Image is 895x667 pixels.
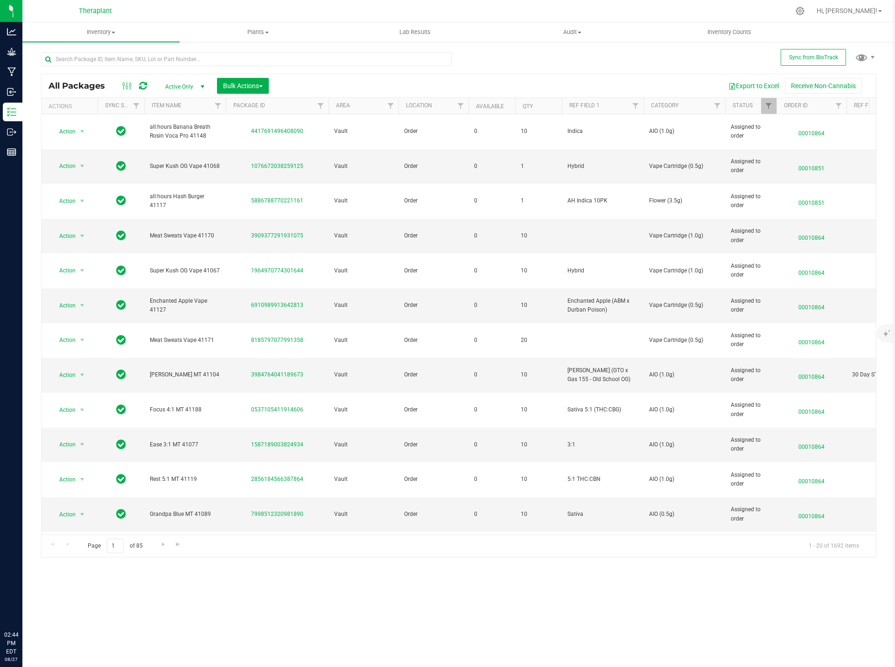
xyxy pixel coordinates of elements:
[77,403,88,417] span: select
[474,336,510,345] span: 0
[649,475,720,484] span: AIO (1.0g)
[251,302,303,308] a: 6910989913642813
[404,127,463,136] span: Order
[649,196,720,205] span: Flower (3.5g)
[116,333,126,347] span: In Sync
[404,301,463,310] span: Order
[51,333,76,347] span: Action
[51,508,76,521] span: Action
[251,441,303,448] a: 1587189003824934
[116,368,126,381] span: In Sync
[336,102,350,109] a: Area
[7,27,16,36] inline-svg: Analytics
[150,440,220,449] span: Ease 3:1 MT 41077
[334,405,393,414] span: Vault
[474,196,510,205] span: 0
[782,264,841,278] span: 00010864
[334,475,393,484] span: Vault
[116,264,126,277] span: In Sync
[4,631,18,656] p: 02:44 PM EDT
[785,78,862,94] button: Receive Non-Cannabis
[801,539,867,553] span: 1 - 20 of 1692 items
[334,336,393,345] span: Vault
[761,98,776,114] a: Filter
[521,196,556,205] span: 1
[107,539,124,553] input: 1
[567,196,638,205] span: AH Indica 10PK
[150,297,220,314] span: Enchanted Apple Vape 41127
[336,22,494,42] a: Lab Results
[521,162,556,171] span: 1
[116,507,126,521] span: In Sync
[251,511,303,517] a: 7998512320981890
[210,98,226,114] a: Filter
[731,262,771,279] span: Assigned to order
[77,299,88,312] span: select
[7,47,16,56] inline-svg: Grow
[383,98,399,114] a: Filter
[77,160,88,173] span: select
[474,266,510,275] span: 0
[171,539,185,551] a: Go to the last page
[521,405,556,414] span: 10
[22,28,180,36] span: Inventory
[251,406,303,413] a: 0537105411914606
[649,266,720,275] span: Vape Cartridge (1.0g)
[51,229,76,243] span: Action
[794,7,806,15] div: Manage settings
[251,267,303,274] a: 1964970774301644
[404,336,463,345] span: Order
[251,232,303,239] a: 3909377291931075
[782,472,841,486] span: 00010864
[150,266,220,275] span: Super Kush OG Vape 41067
[251,337,303,343] a: 8185797077991358
[79,7,112,15] span: Theraplant
[782,438,841,452] span: 00010864
[116,438,126,451] span: In Sync
[649,440,720,449] span: AIO (1.0g)
[77,333,88,347] span: select
[77,125,88,138] span: select
[233,102,265,109] a: Package ID
[453,98,468,114] a: Filter
[7,107,16,117] inline-svg: Inventory
[521,510,556,519] span: 10
[567,266,638,275] span: Hybrid
[523,103,533,110] a: Qty
[313,98,329,114] a: Filter
[731,505,771,523] span: Assigned to order
[782,194,841,208] span: 00010851
[116,194,126,207] span: In Sync
[80,539,150,553] span: Page of 85
[406,102,432,109] a: Location
[782,125,841,138] span: 00010864
[649,510,720,519] span: AIO (0.5g)
[782,368,841,382] span: 00010864
[41,52,452,66] input: Search Package ID, Item Name, SKU, Lot or Part Number...
[77,264,88,277] span: select
[731,401,771,418] span: Assigned to order
[521,440,556,449] span: 10
[387,28,443,36] span: Lab Results
[334,301,393,310] span: Vault
[521,370,556,379] span: 10
[651,102,678,109] a: Category
[731,192,771,210] span: Assigned to order
[404,370,463,379] span: Order
[474,440,510,449] span: 0
[129,98,144,114] a: Filter
[567,510,638,519] span: Sativa
[710,98,725,114] a: Filter
[116,403,126,416] span: In Sync
[650,22,808,42] a: Inventory Counts
[567,475,638,484] span: 5:1 THC:CBN
[649,336,720,345] span: Vape Cartridge (0.5g)
[404,405,463,414] span: Order
[782,160,841,173] span: 00010851
[521,266,556,275] span: 10
[116,299,126,312] span: In Sync
[722,78,785,94] button: Export to Excel
[180,22,337,42] a: Plants
[77,473,88,486] span: select
[334,127,393,136] span: Vault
